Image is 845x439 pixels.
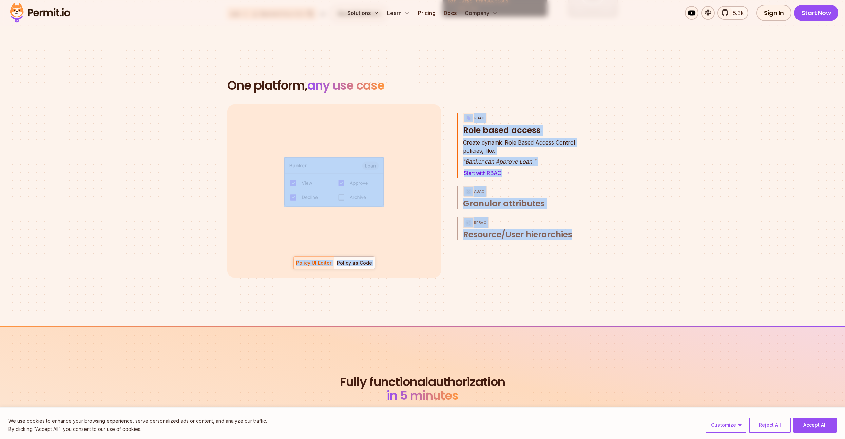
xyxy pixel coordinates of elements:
[463,157,575,166] p: Banker can Approve Loan
[463,138,590,178] div: RBACRole based access
[463,198,545,209] span: Granular attributes
[793,418,837,433] button: Accept All
[8,417,267,425] p: We use cookies to enhance your browsing experience, serve personalized ads or content, and analyz...
[729,9,744,17] span: 5.3k
[756,5,791,21] a: Sign In
[340,375,428,389] span: Fully functional
[463,186,590,209] button: ABACGranular attributes
[337,260,372,266] div: Policy as Code
[415,6,438,20] a: Pricing
[463,138,575,147] span: Create dynamic Role Based Access Control
[749,418,791,433] button: Reject All
[227,79,618,92] h2: One platform,
[339,375,507,402] h2: authorization
[706,418,746,433] button: Customize
[8,425,267,433] p: By clicking "Accept All", you consent to our use of cookies.
[7,1,73,24] img: Permit logo
[463,229,572,240] span: Resource/User hierarchies
[463,158,465,165] span: "
[345,6,382,20] button: Solutions
[463,168,510,178] a: Start with RBAC
[463,217,590,240] button: ReBACResource/User hierarchies
[463,138,575,155] p: policies, like:
[474,217,487,228] p: ReBAC
[384,6,412,20] button: Learn
[717,6,748,20] a: 5.3k
[387,387,458,404] span: in 5 minutes
[534,158,536,165] span: "
[474,186,485,197] p: ABAC
[307,77,384,94] span: any use case
[334,256,375,269] button: Policy as Code
[441,6,459,20] a: Docs
[794,5,839,21] a: Start Now
[462,6,500,20] button: Company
